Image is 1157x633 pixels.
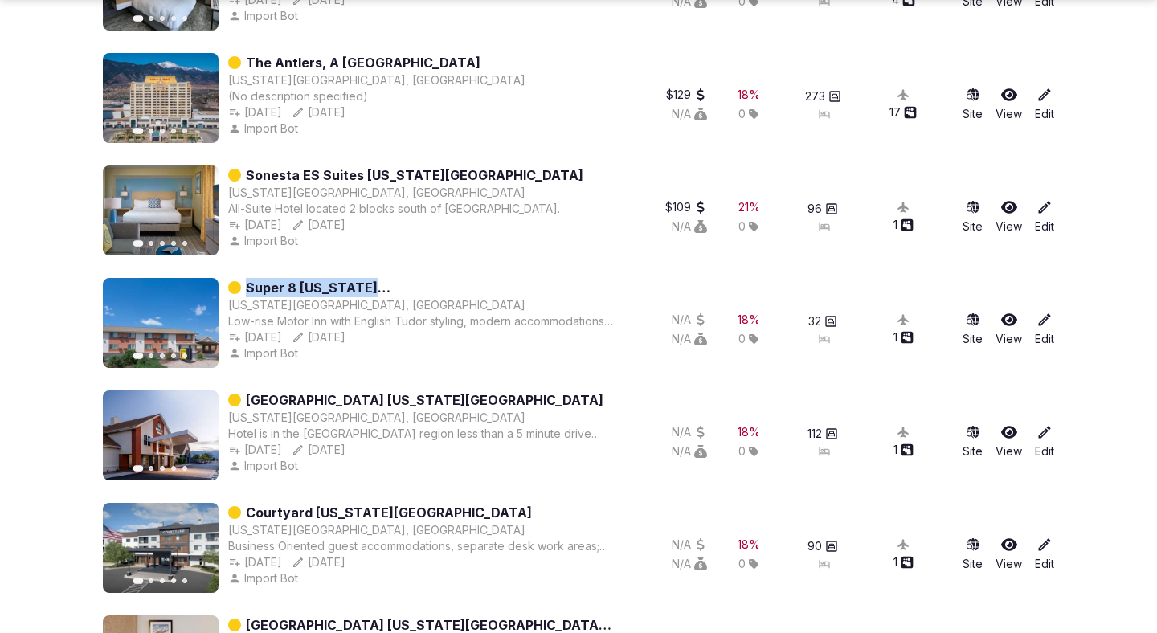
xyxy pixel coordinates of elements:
[963,312,983,347] a: Site
[149,353,153,358] button: Go to slide 2
[133,240,144,247] button: Go to slide 1
[963,87,983,122] a: Site
[171,578,176,583] button: Go to slide 4
[228,442,282,458] button: [DATE]
[133,465,144,472] button: Go to slide 1
[292,104,345,120] button: [DATE]
[160,466,165,471] button: Go to slide 3
[171,16,176,21] button: Go to slide 4
[228,217,282,233] div: [DATE]
[149,578,153,583] button: Go to slide 2
[292,217,345,233] button: [DATE]
[738,199,760,215] button: 21%
[228,522,525,538] button: [US_STATE][GEOGRAPHIC_DATA], [GEOGRAPHIC_DATA]
[738,331,746,347] span: 0
[228,410,525,426] button: [US_STATE][GEOGRAPHIC_DATA], [GEOGRAPHIC_DATA]
[160,353,165,358] button: Go to slide 3
[738,87,760,103] div: 18 %
[1035,424,1054,459] a: Edit
[996,312,1022,347] a: View
[246,278,614,297] a: Super 8 [US_STATE][GEOGRAPHIC_DATA]/[GEOGRAPHIC_DATA]
[228,538,614,554] div: Business Oriented guest accommodations, separate desk work areas; located off I-25, restaurants n...
[228,458,301,474] div: Import Bot
[160,578,165,583] button: Go to slide 3
[228,554,282,570] button: [DATE]
[672,537,707,553] button: N/A
[666,87,707,103] button: $129
[160,129,165,133] button: Go to slide 3
[246,503,532,522] a: Courtyard [US_STATE][GEOGRAPHIC_DATA]
[292,442,345,458] div: [DATE]
[149,129,153,133] button: Go to slide 2
[228,72,525,88] button: [US_STATE][GEOGRAPHIC_DATA], [GEOGRAPHIC_DATA]
[133,15,144,22] button: Go to slide 1
[893,329,914,345] div: 1
[672,556,707,572] button: N/A
[246,390,603,410] a: [GEOGRAPHIC_DATA] [US_STATE][GEOGRAPHIC_DATA]
[893,217,914,233] button: 1
[292,329,345,345] div: [DATE]
[738,556,746,572] span: 0
[228,88,525,104] div: (No description specified)
[149,466,153,471] button: Go to slide 2
[889,104,917,120] div: 17
[672,331,707,347] button: N/A
[738,87,760,103] button: 18%
[805,88,841,104] button: 273
[103,53,219,143] img: Featured image for The Antlers, A Wyndham Hotel
[228,297,525,313] button: [US_STATE][GEOGRAPHIC_DATA], [GEOGRAPHIC_DATA]
[246,53,480,72] a: The Antlers, A [GEOGRAPHIC_DATA]
[893,442,914,458] div: 1
[808,313,837,329] button: 32
[996,87,1022,122] a: View
[1035,87,1054,122] a: Edit
[103,165,219,255] img: Featured image for Sonesta ES Suites Colorado Springs
[738,199,760,215] div: 21 %
[738,537,760,553] button: 18%
[292,554,345,570] button: [DATE]
[672,218,707,235] button: N/A
[228,570,301,586] div: Import Bot
[807,201,838,217] button: 96
[963,424,983,459] button: Site
[103,503,219,593] img: Featured image for Courtyard Colorado Springs South
[665,199,707,215] button: $109
[228,120,301,137] div: Import Bot
[807,426,838,442] button: 112
[149,16,153,21] button: Go to slide 2
[808,313,821,329] span: 32
[963,537,983,572] button: Site
[807,538,822,554] span: 90
[738,443,746,459] span: 0
[133,353,144,359] button: Go to slide 1
[672,312,707,328] button: N/A
[1035,199,1054,235] a: Edit
[963,199,983,235] button: Site
[160,16,165,21] button: Go to slide 3
[228,345,301,361] div: Import Bot
[228,233,301,249] button: Import Bot
[738,312,760,328] div: 18 %
[672,424,707,440] button: N/A
[228,104,282,120] div: [DATE]
[893,554,914,570] div: 1
[171,129,176,133] button: Go to slide 4
[807,426,822,442] span: 112
[182,353,187,358] button: Go to slide 5
[182,578,187,583] button: Go to slide 5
